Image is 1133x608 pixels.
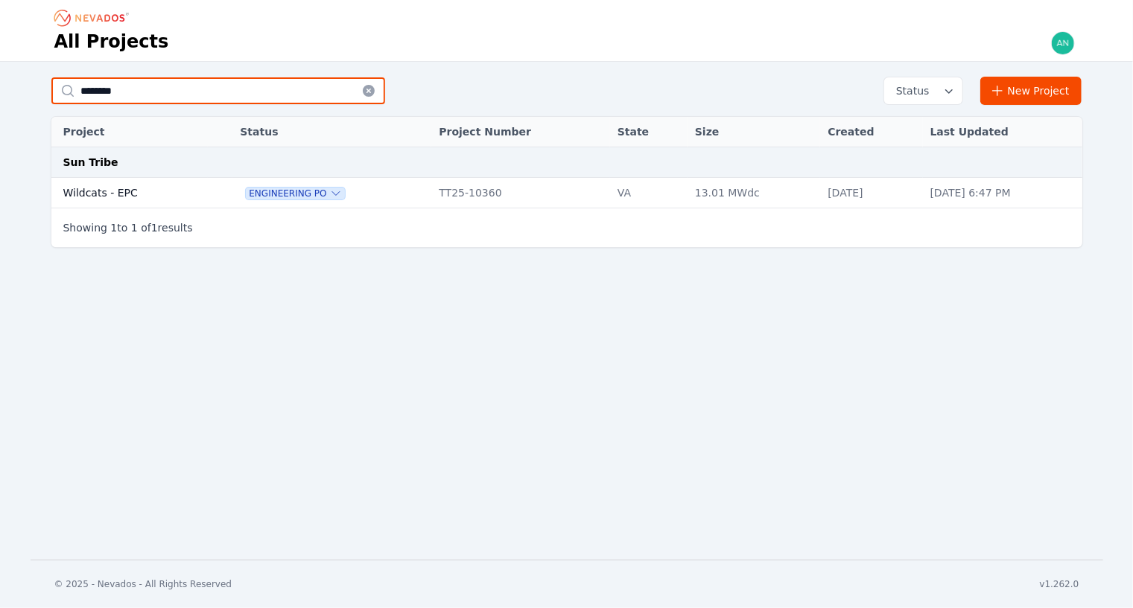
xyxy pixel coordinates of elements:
[151,222,158,234] span: 1
[431,178,609,208] td: TT25-10360
[890,83,930,98] span: Status
[431,117,609,147] th: Project Number
[884,77,962,104] button: Status
[1051,31,1075,55] img: andrew@nevados.solar
[131,222,138,234] span: 1
[923,178,1082,208] td: [DATE] 6:47 PM
[51,147,1082,178] td: Sun Tribe
[1040,578,1079,590] div: v1.262.0
[54,30,169,54] h1: All Projects
[610,117,688,147] th: State
[51,178,209,208] td: Wildcats - EPC
[51,117,209,147] th: Project
[110,222,117,234] span: 1
[610,178,688,208] td: VA
[980,77,1082,105] a: New Project
[688,117,820,147] th: Size
[54,578,232,590] div: © 2025 - Nevados - All Rights Reserved
[54,6,133,30] nav: Breadcrumb
[923,117,1082,147] th: Last Updated
[246,188,344,199] button: Engineering PO
[820,178,922,208] td: [DATE]
[51,178,1082,208] tr: Wildcats - EPCEngineering POTT25-10360VA13.01 MWdc[DATE][DATE] 6:47 PM
[63,220,193,235] p: Showing to of results
[688,178,820,208] td: 13.01 MWdc
[820,117,922,147] th: Created
[232,117,431,147] th: Status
